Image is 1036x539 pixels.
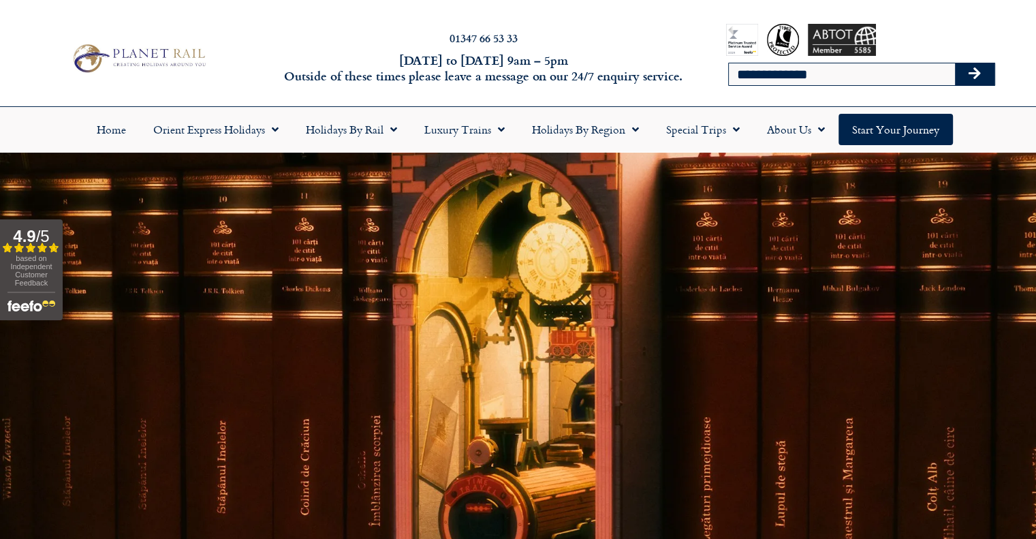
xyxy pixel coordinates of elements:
[450,30,518,46] a: 01347 66 53 33
[955,63,994,85] button: Search
[518,114,653,145] a: Holidays by Region
[83,114,140,145] a: Home
[653,114,753,145] a: Special Trips
[292,114,411,145] a: Holidays by Rail
[7,114,1029,145] nav: Menu
[753,114,838,145] a: About Us
[280,52,687,84] h6: [DATE] to [DATE] 9am – 5pm Outside of these times please leave a message on our 24/7 enquiry serv...
[67,41,209,76] img: Planet Rail Train Holidays Logo
[411,114,518,145] a: Luxury Trains
[838,114,953,145] a: Start your Journey
[140,114,292,145] a: Orient Express Holidays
